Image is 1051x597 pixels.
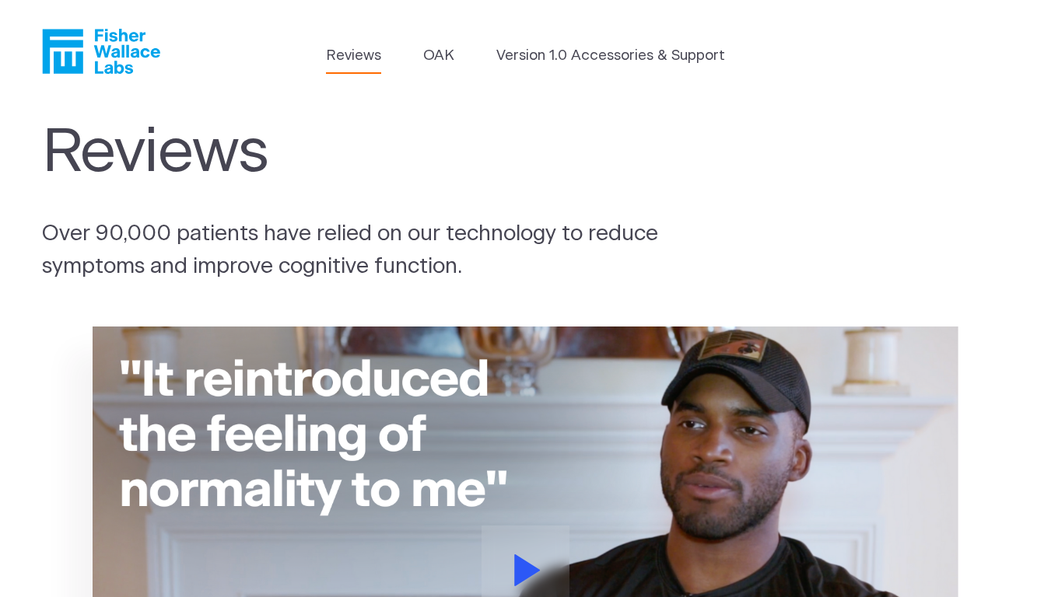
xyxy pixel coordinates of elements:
p: Over 90,000 patients have relied on our technology to reduce symptoms and improve cognitive funct... [42,218,722,284]
svg: Play [514,554,541,586]
a: Reviews [326,45,381,67]
h1: Reviews [42,117,689,189]
a: Fisher Wallace [42,29,160,74]
a: OAK [423,45,454,67]
a: Version 1.0 Accessories & Support [496,45,725,67]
